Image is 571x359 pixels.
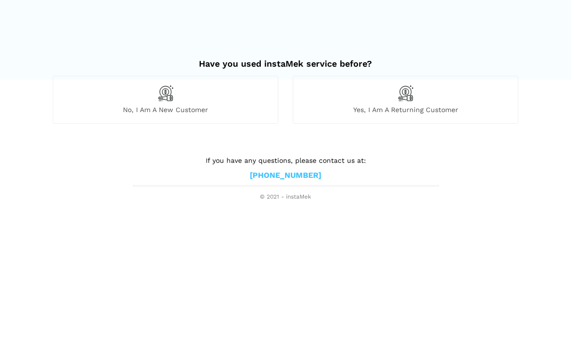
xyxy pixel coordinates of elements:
[133,193,438,201] span: © 2021 - instaMek
[53,49,518,69] h2: Have you used instaMek service before?
[293,105,518,114] span: Yes, I am a returning customer
[133,155,438,166] p: If you have any questions, please contact us at:
[250,171,321,181] a: [PHONE_NUMBER]
[53,105,278,114] span: No, I am a new customer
